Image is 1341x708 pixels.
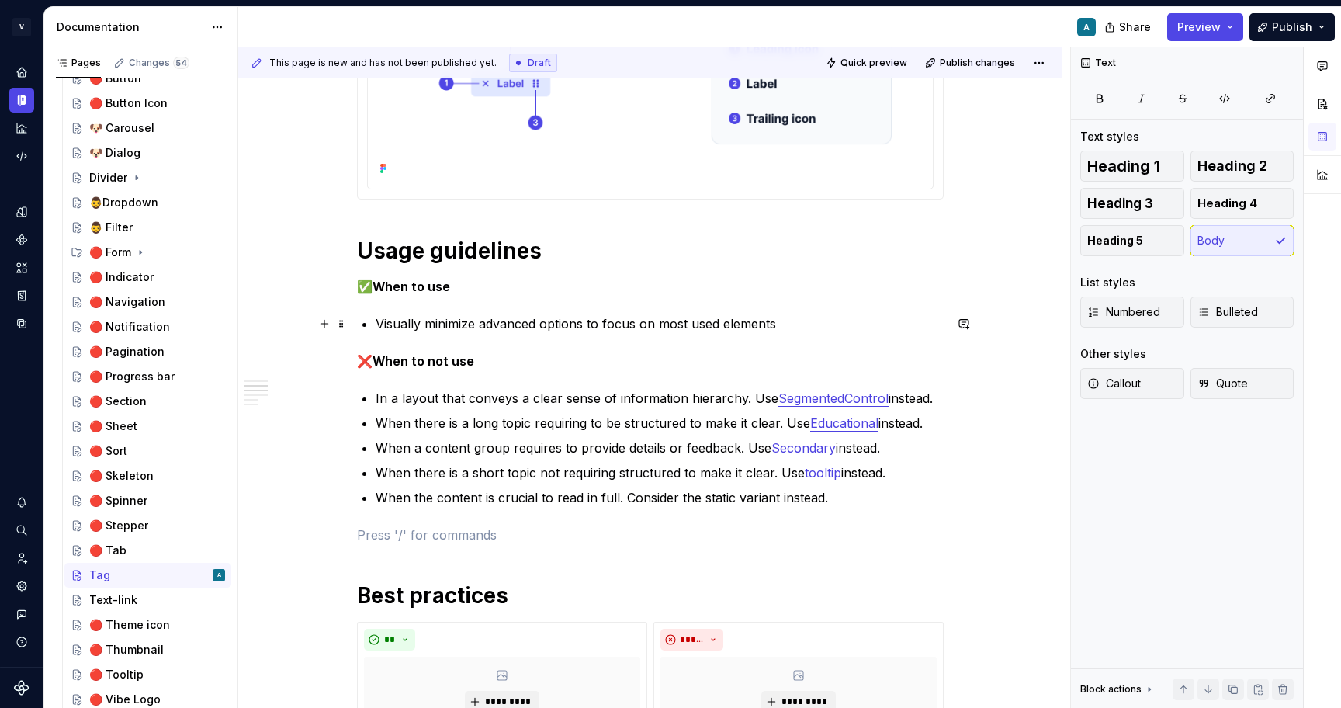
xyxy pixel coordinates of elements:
p: ✅ [357,277,944,296]
button: Notifications [9,490,34,515]
button: Quick preview [821,52,914,74]
button: Heading 1 [1080,151,1184,182]
a: 🔴 Notification [64,314,231,339]
a: Invite team [9,546,34,571]
button: Share [1097,13,1161,41]
div: 🔴 Button Icon [89,95,168,111]
span: Publish changes [940,57,1015,69]
div: 🧔‍♂️Dropdown [89,195,158,210]
a: Assets [9,255,34,280]
div: Code automation [9,144,34,168]
div: 🔴 Stepper [89,518,148,533]
span: Heading 5 [1087,233,1143,248]
div: List styles [1080,275,1135,290]
div: A [1083,21,1090,33]
span: Heading 1 [1087,158,1160,174]
span: Bulleted [1197,304,1258,320]
h1: Usage guidelines [357,237,944,265]
span: Quick preview [840,57,907,69]
button: Publish [1249,13,1335,41]
div: 🔴 Vibe Logo [89,692,161,707]
div: 🔴 Sort [89,443,127,459]
a: 🔴 Navigation [64,290,231,314]
div: Text-link [89,592,137,608]
a: Data sources [9,311,34,336]
a: Storybook stories [9,283,34,308]
div: Text styles [1080,129,1139,144]
a: Divider [64,165,231,190]
div: 🔴 Form [89,245,131,260]
a: Text-link [64,588,231,613]
a: Settings [9,574,34,599]
div: 🔴 Pagination [89,344,165,359]
a: 🔴 Pagination [64,339,231,364]
a: 🐶 Dialog [64,141,231,165]
a: 🔴 Tab [64,538,231,563]
div: 🧔‍♂️ Filter [89,220,133,235]
button: Quote [1190,368,1294,399]
a: Documentation [9,88,34,113]
div: 🔴 Notification [89,319,170,335]
a: 🔴 Button [64,66,231,91]
button: Heading 2 [1190,151,1294,182]
a: 🔴 Sheet [64,414,231,439]
strong: When to not use [372,353,474,369]
a: 🔴 Theme icon [64,613,231,637]
button: Heading 4 [1190,188,1294,219]
div: 🐶 Carousel [89,120,154,136]
button: Search ⌘K [9,518,34,543]
a: 🔴 Skeleton [64,463,231,488]
button: Heading 5 [1080,225,1184,256]
div: 🔴 Spinner [89,493,147,508]
div: 🔴 Thumbnail [89,642,164,658]
a: Components [9,227,34,252]
button: Callout [1080,368,1184,399]
a: Analytics [9,116,34,141]
a: 🔴 Spinner [64,488,231,513]
div: 🔴 Tab [89,543,126,558]
a: 🔴 Thumbnail [64,637,231,662]
div: A [217,567,221,583]
button: Contact support [9,602,34,626]
div: 🔴 Navigation [89,294,165,310]
p: Visually minimize advanced options to focus on most used elements [376,314,944,333]
span: Draft [528,57,551,69]
a: 🧔‍♂️ Filter [64,215,231,240]
button: Bulleted [1190,297,1294,328]
p: When the content is crucial to read in full. Consider the static variant instead. [376,488,944,507]
h1: Best practices [357,581,944,609]
a: 🔴 Indicator [64,265,231,290]
a: 🔴 Tooltip [64,662,231,687]
div: 🔴 Skeleton [89,468,154,484]
div: 🔴 Indicator [89,269,154,285]
a: 🔴 Section [64,389,231,414]
button: Numbered [1080,297,1184,328]
div: 🔴 Button [89,71,141,86]
a: SegmentedControl [778,390,889,406]
div: Block actions [1080,678,1156,700]
a: Design tokens [9,200,34,224]
div: 🔴 Tooltip [89,667,144,682]
span: Heading 4 [1197,196,1257,211]
a: 🧔‍♂️Dropdown [64,190,231,215]
a: TagA [64,563,231,588]
div: 🔴 Sheet [89,418,137,434]
div: Other styles [1080,346,1146,362]
a: 🔴 Button Icon [64,91,231,116]
div: 🔴 Form [64,240,231,265]
div: Divider [89,170,127,186]
button: V [3,10,40,43]
a: Secondary [771,440,836,456]
p: When there is a long topic requiring to be structured to make it clear. Use instead. [376,414,944,432]
a: Supernova Logo [14,680,29,696]
a: Home [9,60,34,85]
div: 🔴 Theme icon [89,617,170,633]
a: 🐶 Carousel [64,116,231,141]
a: 🔴 Sort [64,439,231,463]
